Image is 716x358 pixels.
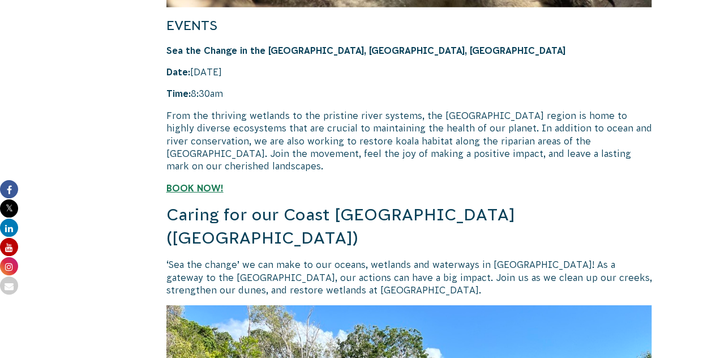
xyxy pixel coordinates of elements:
[166,16,652,35] h4: EVENTS
[166,109,652,173] p: From the thriving wetlands to the pristine river systems, the [GEOGRAPHIC_DATA] region is home to...
[166,183,224,193] a: BOOK NOW!
[166,45,565,56] strong: Sea the Change in the [GEOGRAPHIC_DATA], [GEOGRAPHIC_DATA], [GEOGRAPHIC_DATA]
[166,203,652,249] h3: Caring for our Coast [GEOGRAPHIC_DATA] ([GEOGRAPHIC_DATA])
[166,66,652,78] p: [DATE]
[166,88,191,99] strong: Time:
[166,258,652,296] p: ‘Sea the change’ we can make to our oceans, wetlands and waterways in [GEOGRAPHIC_DATA]! As a gat...
[166,67,190,77] strong: Date:
[166,87,652,100] p: 8:30am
